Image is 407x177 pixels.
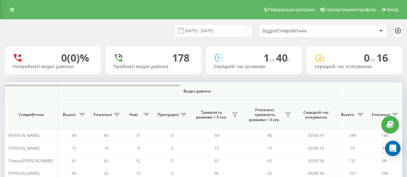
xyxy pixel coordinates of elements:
span: 12 [72,145,76,151]
div: Open Intercom Messenger [385,141,401,156]
span: 136 [381,132,388,138]
span: 32 [104,170,108,176]
span: 54 [214,132,219,138]
span: [PERSON_NAME] [8,170,40,176]
span: 0 [171,132,173,138]
div: Прийняті вхідні дзвінки [113,64,194,69]
td: 00:00:13 [296,142,336,154]
span: 62 [267,158,272,164]
span: 45 [72,170,76,176]
span: 31 [136,132,141,138]
span: Співробітник [10,112,52,117]
span: Налаштування профілю [326,7,376,12]
span: 0 [171,158,173,164]
span: Середній час очікування [301,110,331,120]
td: 00:00:18 [296,155,336,167]
span: Унікальні [372,112,390,117]
span: 40 [267,132,272,138]
span: Повод [PERSON_NAME] [8,158,53,164]
span: 12 [214,145,219,151]
span: Пропущені [158,112,179,117]
span: [PERSON_NAME] [8,132,40,138]
span: 0 [171,170,173,176]
span: 52 [136,158,141,164]
span: 16 [376,51,391,65]
span: Тривалість розмови > Х сек. [193,110,230,120]
span: Вихід [387,7,398,12]
span: Унікальні, тривалість розмови > Х сек. [246,107,283,122]
span: Унікальні [93,112,112,117]
td: 00:00:19 [296,129,336,142]
span: [PERSON_NAME] [8,145,40,151]
span: 40 [276,51,290,65]
span: 99 [382,158,387,164]
span: 0 [364,51,376,65]
span: 18 [382,145,387,151]
span: хв [269,56,276,63]
span: 45 [214,170,219,176]
span: Реферальна програма [268,7,315,12]
span: 62 [104,158,108,164]
span: c [288,56,290,63]
span: 19 [350,145,355,151]
span: 40 [104,132,108,138]
div: Середній час очікування [314,64,395,69]
span: 10 [267,145,272,151]
span: Всього [61,112,77,117]
span: 15 [136,170,141,176]
span: хв [370,56,376,63]
div: 0 (0)% [61,52,89,64]
span: 1 [264,51,276,65]
div: Середній час розмови [214,64,294,69]
span: 67 [214,158,219,164]
span: 10 [104,145,108,151]
span: 249 [349,132,356,138]
div: 178 [172,52,190,64]
span: 137 [349,158,356,164]
span: 109 [381,170,388,176]
span: 32 [267,170,272,176]
span: Вхідні дзвінки [75,89,319,94]
span: 167 [349,170,356,176]
div: Відділ/Співробітник [263,28,339,34]
div: Неприйняті вхідні дзвінки [13,64,93,69]
span: Всього [339,112,356,117]
span: c [388,56,391,63]
span: Нові [125,112,142,117]
span: 54 [72,132,76,138]
span: 0 [171,145,173,151]
span: 9 [137,145,140,151]
span: 67 [72,158,76,164]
